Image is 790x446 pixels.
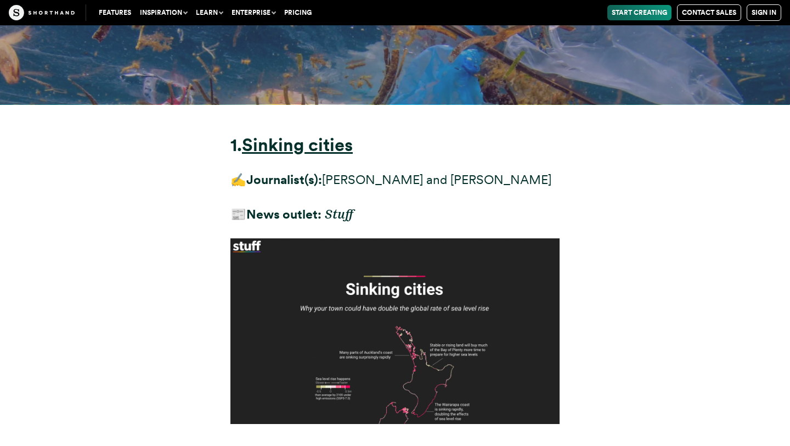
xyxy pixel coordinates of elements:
a: Sign in [747,4,781,21]
p: ✍️ [PERSON_NAME] and [PERSON_NAME] [230,169,560,191]
p: 📰 [230,204,560,225]
button: Learn [191,5,227,20]
strong: Journalist(s): [246,172,322,187]
em: Stuff [325,207,353,222]
img: White text on a black background reads "sinking cities: why your town could have double the globa... [230,238,560,424]
a: Contact Sales [677,4,741,21]
a: Pricing [280,5,316,20]
strong: 1. [230,134,242,155]
button: Enterprise [227,5,280,20]
a: Start Creating [607,5,672,20]
a: Features [94,5,136,20]
strong: News outlet: [246,207,321,222]
a: Sinking cities [242,134,353,155]
button: Inspiration [136,5,191,20]
img: The Craft [9,5,75,20]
